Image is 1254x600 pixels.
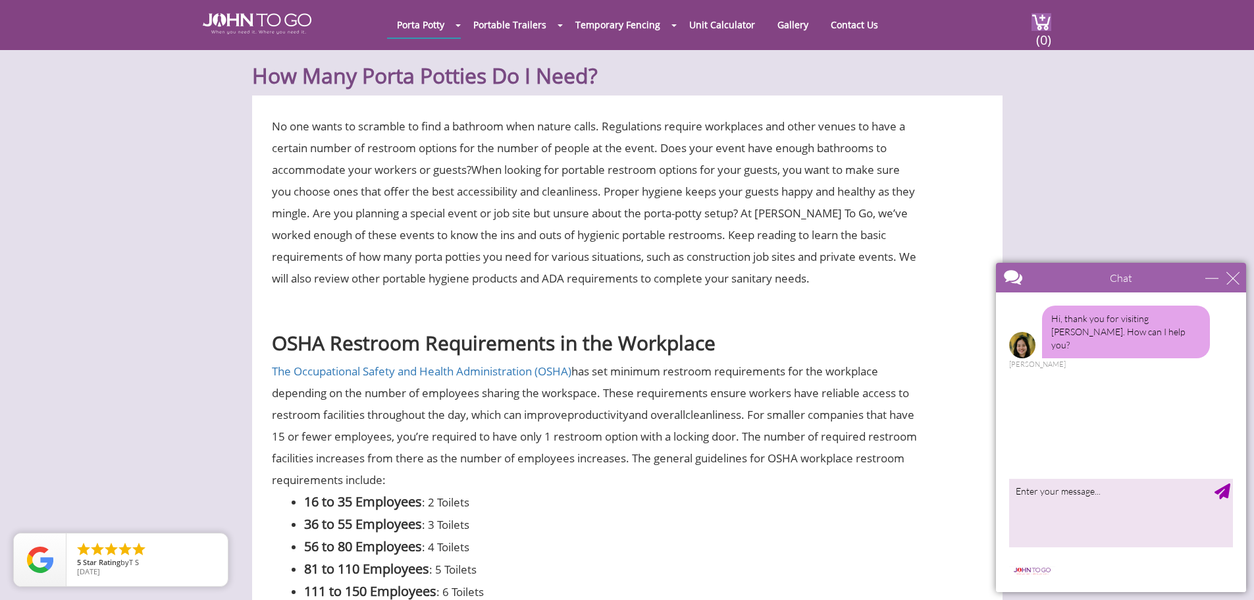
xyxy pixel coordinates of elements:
[83,557,120,567] span: Star Rating
[272,205,908,242] span: Are you planning a special event or job site but unsure about the porta-potty setup? At [PERSON_N...
[117,541,133,557] li: 
[272,227,916,286] span: Keep reading to learn the basic requirements of how many porta potties you need for various situa...
[741,407,745,422] span: .
[77,566,100,576] span: [DATE]
[129,557,139,567] span: T S
[1032,13,1051,31] img: cart a
[203,13,311,34] img: JOHN to go
[565,12,670,38] a: Temporary Fencing
[272,364,878,400] span: has set minimum restroom requirements for the workplace depending on the number of employees shar...
[103,541,119,557] li: 
[252,31,1003,89] h1: How Many Porta Potties Do I Need?
[768,12,818,38] a: Gallery
[821,12,888,38] a: Contact Us
[463,12,556,38] a: Portable Trailers
[304,515,422,533] b: 36 to 55 Employees
[387,12,454,38] a: Porta Potty
[304,582,436,600] b: 111 to 150 Employees
[679,12,765,38] a: Unit Calculator
[272,364,571,379] a: The Occupational Safety and Health Administration (OSHA)
[272,329,716,356] span: OSHA Restroom Requirements in the Workplace
[422,539,469,555] span: : 4 Toilets
[77,559,217,568] span: by
[272,162,915,221] span: When looking for portable restroom options for your guests, you want to make sure you choose ones...
[436,584,484,599] span: : 6 Toilets
[304,537,422,555] b: 56 to 80 Employees
[304,493,422,510] b: 16 to 35 Employees
[629,407,685,422] span: and overall
[131,541,147,557] li: 
[90,541,105,557] li: 
[27,547,53,573] img: Review Rating
[77,557,81,567] span: 5
[422,517,469,532] span: : 3 Toilets
[272,407,917,466] span: For smaller companies that have 15 or fewer employees, you’re required to have only 1 restroom op...
[988,255,1254,600] iframe: Live Chat Box
[429,562,477,577] span: : 5 Toilets
[304,560,429,578] b: 81 to 110 Employees
[422,495,469,510] span: : 2 Toilets
[1035,20,1051,49] span: (0)
[76,541,91,557] li: 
